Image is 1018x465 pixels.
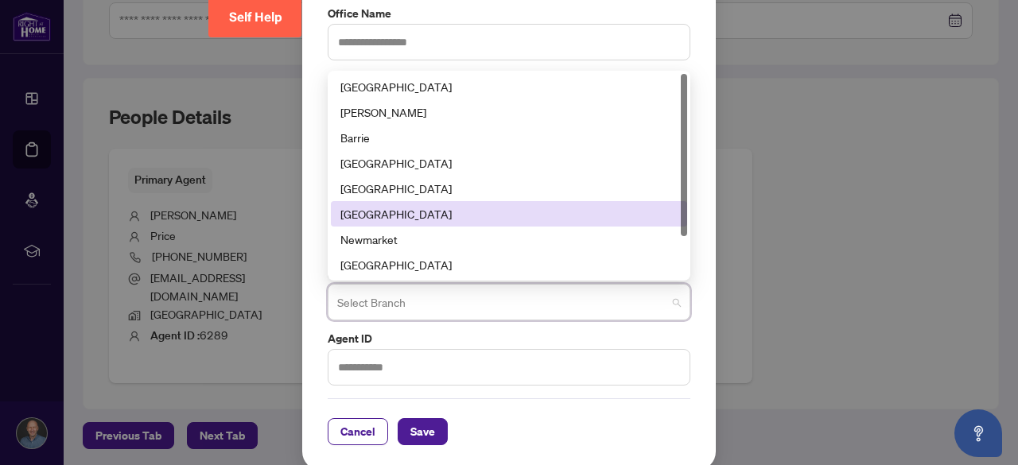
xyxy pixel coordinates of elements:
label: Agent ID [328,330,690,347]
div: Newmarket [331,227,687,252]
button: Save [398,418,448,445]
div: Ottawa [331,252,687,277]
label: Office Address [328,70,690,87]
div: [PERSON_NAME] [340,103,678,121]
button: Open asap [954,409,1002,457]
div: Durham [331,176,687,201]
div: [GEOGRAPHIC_DATA] [340,256,678,273]
div: [GEOGRAPHIC_DATA] [340,205,678,223]
div: [GEOGRAPHIC_DATA] [340,180,678,197]
button: Cancel [328,418,388,445]
div: Mississauga [331,201,687,227]
span: Cancel [340,419,375,444]
div: Barrie [340,129,678,146]
div: Richmond Hill [331,74,687,99]
div: Vaughan [331,99,687,125]
div: Burlington [331,150,687,176]
div: Newmarket [340,231,678,248]
div: [GEOGRAPHIC_DATA] [340,154,678,172]
label: Office Name [328,5,690,22]
div: [GEOGRAPHIC_DATA] [340,78,678,95]
span: Self Help [229,10,282,25]
div: Barrie [331,125,687,150]
span: Save [410,419,435,444]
